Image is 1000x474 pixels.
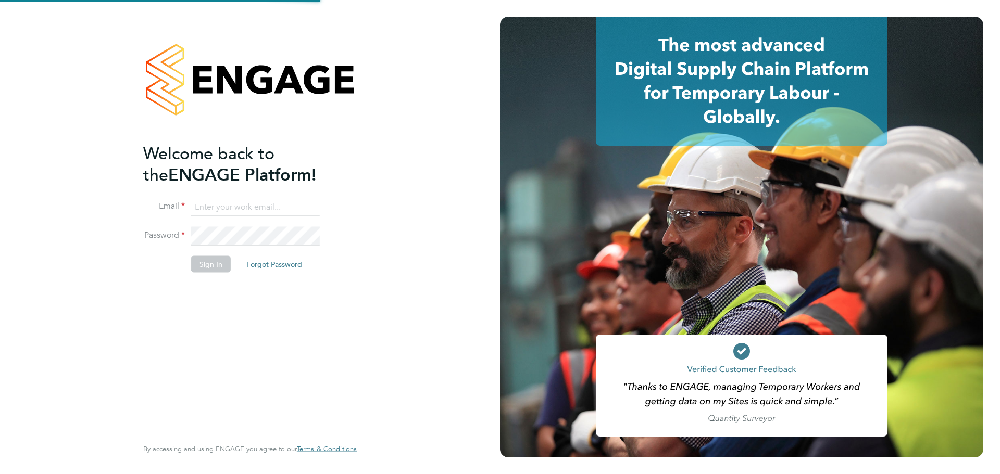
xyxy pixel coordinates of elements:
button: Sign In [191,256,231,273]
span: Welcome back to the [143,143,274,185]
h2: ENGAGE Platform! [143,143,346,185]
span: By accessing and using ENGAGE you agree to our [143,444,357,453]
button: Forgot Password [238,256,310,273]
input: Enter your work email... [191,198,320,216]
label: Email [143,201,185,212]
a: Terms & Conditions [297,445,357,453]
label: Password [143,230,185,241]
